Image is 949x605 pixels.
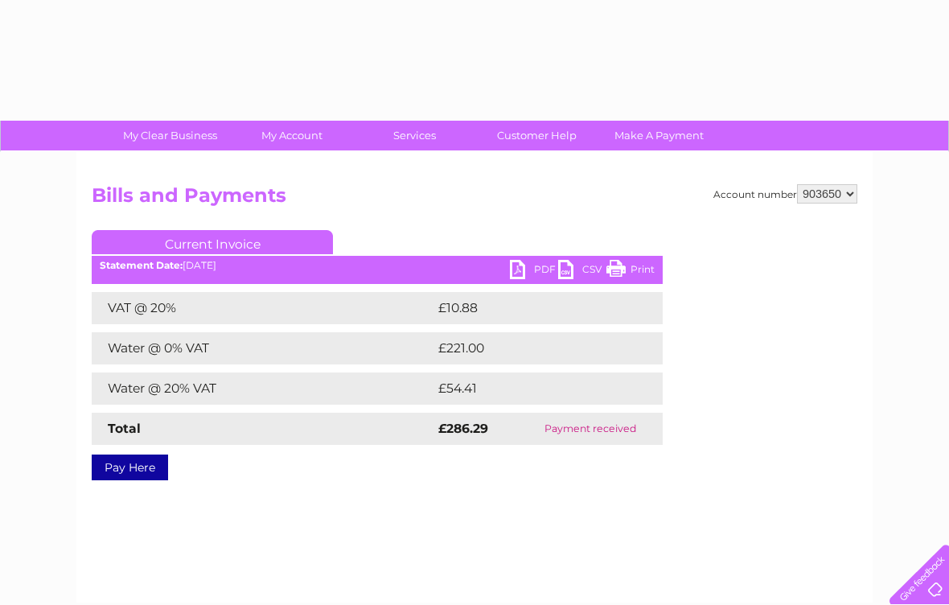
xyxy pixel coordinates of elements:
[434,372,629,405] td: £54.41
[470,121,603,150] a: Customer Help
[226,121,359,150] a: My Account
[518,413,663,445] td: Payment received
[92,455,168,480] a: Pay Here
[92,260,663,271] div: [DATE]
[434,332,633,364] td: £221.00
[100,259,183,271] b: Statement Date:
[92,230,333,254] a: Current Invoice
[438,421,488,436] strong: £286.29
[92,372,434,405] td: Water @ 20% VAT
[92,332,434,364] td: Water @ 0% VAT
[108,421,141,436] strong: Total
[558,260,606,283] a: CSV
[713,184,857,204] div: Account number
[606,260,655,283] a: Print
[104,121,236,150] a: My Clear Business
[92,292,434,324] td: VAT @ 20%
[348,121,481,150] a: Services
[434,292,630,324] td: £10.88
[510,260,558,283] a: PDF
[92,184,857,215] h2: Bills and Payments
[593,121,725,150] a: Make A Payment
